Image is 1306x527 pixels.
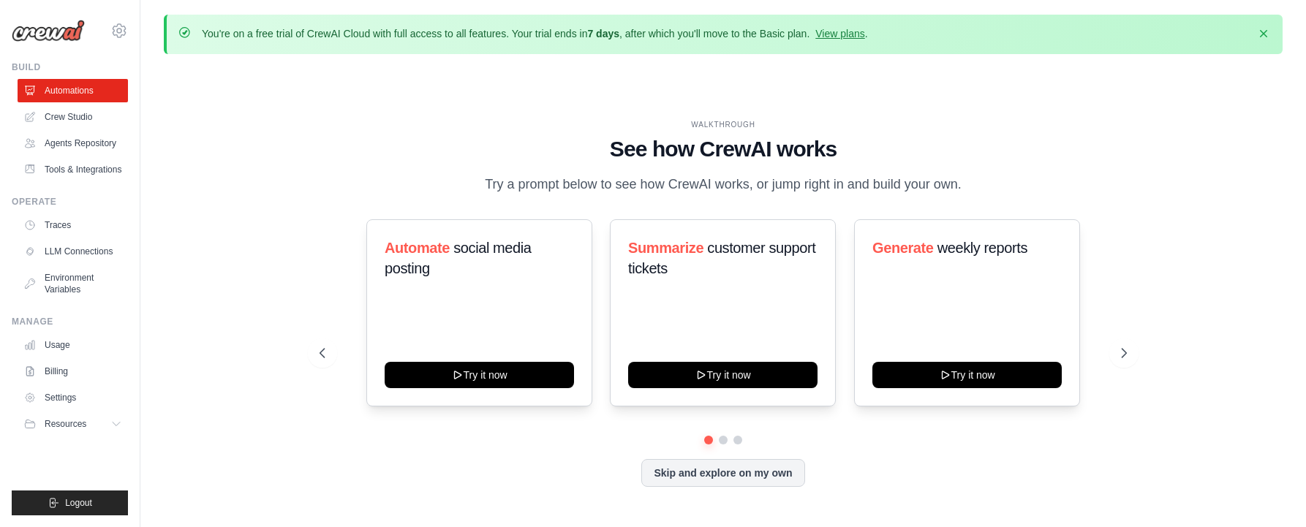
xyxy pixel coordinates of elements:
[18,266,128,301] a: Environment Variables
[628,240,815,276] span: customer support tickets
[320,119,1127,130] div: WALKTHROUGH
[12,20,85,42] img: Logo
[937,240,1027,256] span: weekly reports
[478,174,969,195] p: Try a prompt below to see how CrewAI works, or jump right in and build your own.
[18,412,128,436] button: Resources
[18,333,128,357] a: Usage
[628,362,818,388] button: Try it now
[18,79,128,102] a: Automations
[18,105,128,129] a: Crew Studio
[1233,457,1306,527] iframe: Chat Widget
[18,158,128,181] a: Tools & Integrations
[65,497,92,509] span: Logout
[12,61,128,73] div: Build
[12,490,128,515] button: Logout
[18,240,128,263] a: LLM Connections
[12,316,128,327] div: Manage
[202,26,868,41] p: You're on a free trial of CrewAI Cloud with full access to all features. Your trial ends in , aft...
[18,132,128,155] a: Agents Repository
[45,418,86,430] span: Resources
[385,240,450,256] span: Automate
[12,196,128,208] div: Operate
[18,360,128,383] a: Billing
[385,240,532,276] span: social media posting
[587,28,619,39] strong: 7 days
[815,28,864,39] a: View plans
[18,386,128,409] a: Settings
[385,362,574,388] button: Try it now
[872,362,1062,388] button: Try it now
[872,240,934,256] span: Generate
[18,213,128,237] a: Traces
[641,459,804,487] button: Skip and explore on my own
[320,136,1127,162] h1: See how CrewAI works
[628,240,703,256] span: Summarize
